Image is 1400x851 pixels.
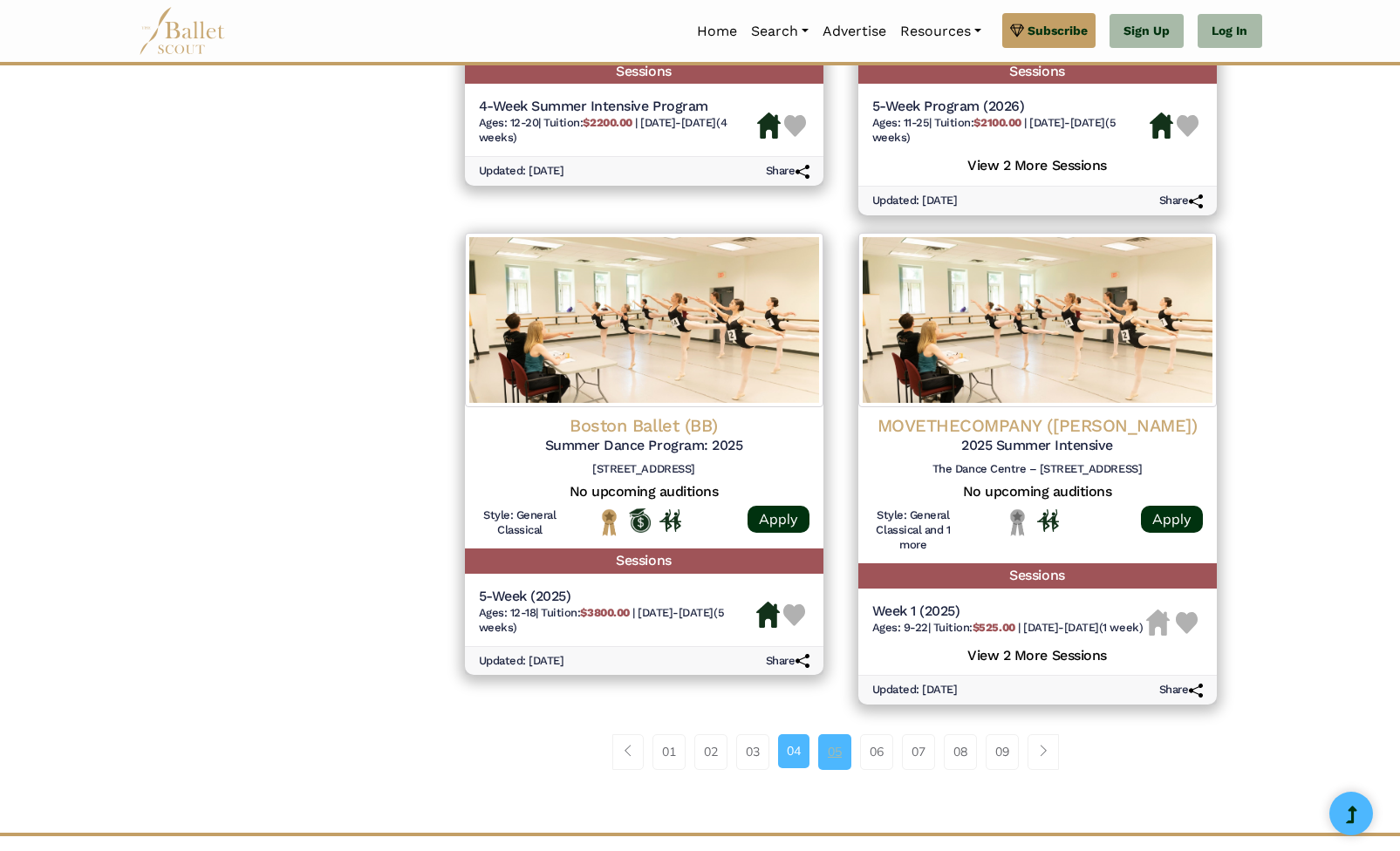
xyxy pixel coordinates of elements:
[872,643,1203,665] h5: View 2 More Sessions
[1159,194,1203,208] h6: Share
[934,116,1024,129] span: Tuition:
[1177,115,1199,137] img: Heart
[652,734,686,769] a: 01
[816,13,893,50] a: Advertise
[872,98,1151,116] h5: 5-Week Program (2026)
[872,603,1144,621] h5: Week 1 (2025)
[659,509,681,532] img: In Person
[778,734,809,767] a: 04
[766,654,809,669] h6: Share
[479,164,564,179] h6: Updated: [DATE]
[872,414,1203,437] h4: MOVETHECOMPANY ([PERSON_NAME])
[479,508,562,538] h6: Style: General Classical
[541,606,632,619] span: Tuition:
[479,654,564,669] h6: Updated: [DATE]
[1002,13,1096,48] a: Subscribe
[1007,508,1028,535] img: Local
[1198,14,1261,49] a: Log In
[479,414,809,437] h4: Boston Ballet (BB)
[748,506,809,533] a: Apply
[756,602,780,628] img: Housing Available
[479,606,725,634] span: [DATE]-[DATE] (5 weeks)
[583,116,632,129] b: $2200.00
[479,588,757,606] h5: 5-Week (2025)
[1141,506,1203,533] a: Apply
[465,548,823,574] h5: Sessions
[580,606,629,619] b: $3800.00
[465,233,823,407] img: Logo
[757,112,781,139] img: Housing Available
[465,59,823,85] h5: Sessions
[944,734,977,769] a: 08
[872,462,1203,477] h6: The Dance Centre – [STREET_ADDRESS]
[973,621,1015,634] b: $525.00
[784,115,806,137] img: Heart
[479,462,809,477] h6: [STREET_ADDRESS]
[860,734,893,769] a: 06
[783,604,805,626] img: Heart
[694,734,727,769] a: 02
[973,116,1021,129] b: $2100.00
[479,98,757,116] h5: 4-Week Summer Intensive Program
[1028,21,1088,40] span: Subscribe
[872,194,958,208] h6: Updated: [DATE]
[1146,609,1170,636] img: Housing Unavailable
[1176,612,1198,634] img: Heart
[479,116,757,146] h6: | |
[612,734,1069,769] nav: Page navigation example
[818,734,851,769] a: 05
[598,508,620,535] img: National
[858,233,1217,407] img: Logo
[872,116,1151,146] h6: | |
[629,508,651,533] img: Offers Scholarship
[872,621,928,634] span: Ages: 9-22
[479,606,536,619] span: Ages: 12-18
[1023,621,1143,634] span: [DATE]-[DATE] (1 week)
[872,116,1117,144] span: [DATE]-[DATE] (5 weeks)
[872,153,1203,175] h5: View 2 More Sessions
[893,13,988,50] a: Resources
[1110,14,1184,49] a: Sign Up
[858,563,1217,589] h5: Sessions
[872,483,1203,501] h5: No upcoming auditions
[872,508,955,553] h6: Style: General Classical and 1 more
[872,683,958,698] h6: Updated: [DATE]
[1037,509,1059,532] img: In Person
[933,621,1018,634] span: Tuition:
[479,116,727,144] span: [DATE]-[DATE] (4 weeks)
[744,13,816,50] a: Search
[479,483,809,501] h5: No upcoming auditions
[1150,112,1173,139] img: Housing Available
[690,13,744,50] a: Home
[1159,683,1203,698] h6: Share
[479,116,539,129] span: Ages: 12-20
[479,437,809,455] h5: Summer Dance Program: 2025
[872,437,1203,455] h5: 2025 Summer Intensive
[1010,21,1024,40] img: gem.svg
[986,734,1019,769] a: 09
[736,734,769,769] a: 03
[479,606,757,636] h6: | |
[766,164,809,179] h6: Share
[872,116,930,129] span: Ages: 11-25
[902,734,935,769] a: 07
[543,116,635,129] span: Tuition:
[872,621,1144,636] h6: | |
[858,59,1217,85] h5: Sessions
